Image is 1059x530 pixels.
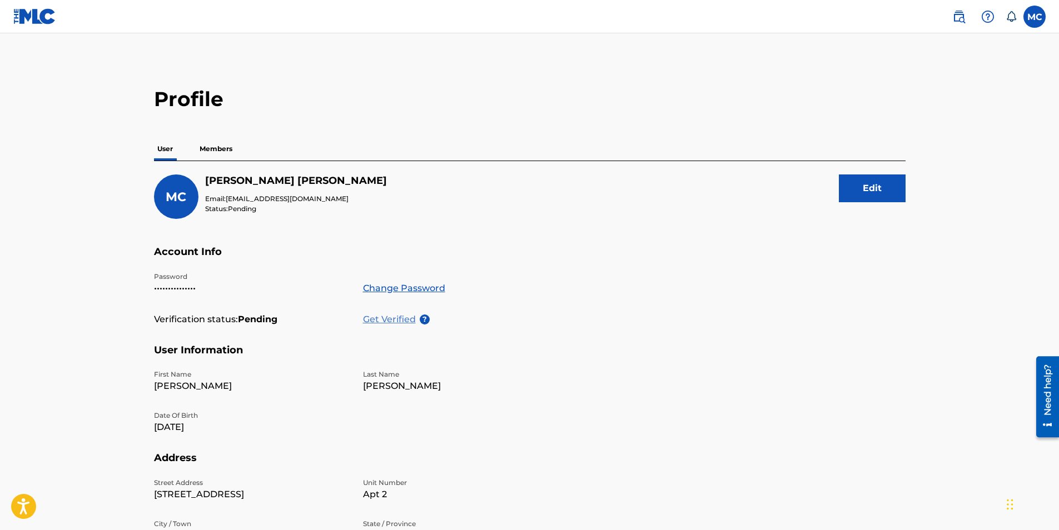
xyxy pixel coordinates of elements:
[154,452,906,478] h5: Address
[154,369,350,379] p: First Name
[154,272,350,282] p: Password
[1007,488,1013,521] div: Drag
[154,87,906,112] h2: Profile
[952,10,966,23] img: search
[154,488,350,501] p: [STREET_ADDRESS]
[154,137,176,161] p: User
[154,344,906,370] h5: User Information
[238,313,277,326] strong: Pending
[205,204,387,214] p: Status:
[205,174,387,187] h5: Michael Collins
[363,478,559,488] p: Unit Number
[363,369,559,379] p: Last Name
[363,313,420,326] p: Get Verified
[1003,477,1059,530] iframe: Chat Widget
[196,137,236,161] p: Members
[1023,6,1046,28] div: User Menu
[363,519,559,529] p: State / Province
[166,189,186,204] span: MC
[154,246,906,272] h5: Account Info
[839,174,906,202] button: Edit
[226,194,349,203] span: [EMAIL_ADDRESS][DOMAIN_NAME]
[977,6,999,28] div: Help
[420,314,430,324] span: ?
[228,204,256,213] span: Pending
[154,519,350,529] p: City / Town
[154,411,350,421] p: Date Of Birth
[948,6,970,28] a: Public Search
[363,282,445,295] a: Change Password
[363,488,559,501] p: Apt 2
[154,379,350,393] p: [PERSON_NAME]
[363,379,559,393] p: [PERSON_NAME]
[154,313,238,326] p: Verification status:
[205,194,387,204] p: Email:
[1006,11,1017,22] div: Notifications
[1028,352,1059,442] iframe: Resource Center
[981,10,995,23] img: help
[13,8,56,24] img: MLC Logo
[154,282,350,295] p: •••••••••••••••
[154,478,350,488] p: Street Address
[154,421,350,434] p: [DATE]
